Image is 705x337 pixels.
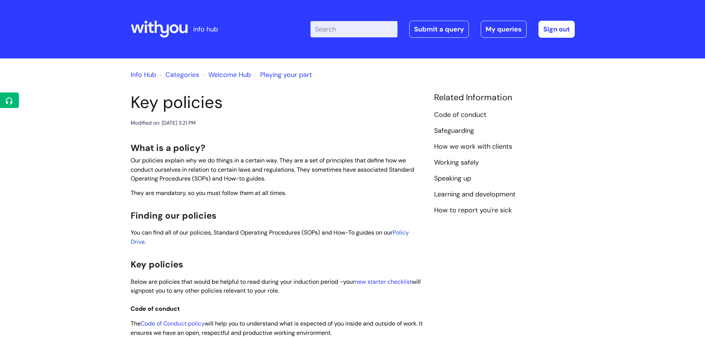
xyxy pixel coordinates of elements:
[538,21,575,38] a: Sign out
[131,156,414,183] span: Our policies explain why we do things in a certain way. They are a set of principles that define ...
[434,142,512,152] a: How we work with clients
[165,70,199,79] a: Categories
[310,21,575,38] div: | -
[131,305,180,313] span: Code of conduct
[131,259,183,270] span: Key policies
[193,23,218,35] p: info hub
[434,158,479,168] a: Working safely
[409,21,469,38] a: Submit a query
[131,320,423,337] span: The will help you to understand what is expected of you inside and outside of work. It ensures we...
[434,174,471,183] a: Speaking up
[434,190,516,199] a: Learning and development
[481,21,527,38] a: My queries
[131,142,205,154] span: What is a policy?
[158,69,199,81] li: Solution home
[434,110,486,120] a: Code of conduct
[201,69,251,81] li: Welcome Hub
[131,70,156,79] a: Info Hub
[145,238,146,246] span: .
[208,70,251,79] a: Welcome Hub
[131,278,343,286] span: Below are policies that would be helpful to read during your induction period -
[131,229,393,236] span: You can find all of our policies, Standard Operating Procedures (SOPs) and How-To guides on our
[253,69,312,81] li: Playing your part
[131,92,423,112] h1: Key policies
[434,206,512,215] a: How to report you're sick
[131,189,286,197] span: They are mandatory, so you must follow them at all times.
[434,92,575,103] h4: Related Information
[355,278,412,286] a: new starter checklist
[434,126,474,136] a: Safeguarding
[131,118,196,128] div: Modified on: [DATE] 3:21 PM
[131,229,409,246] a: Policy Drive
[260,70,312,79] a: Playing your part
[310,21,397,37] input: Search
[141,320,205,327] a: Code of Conduct policy
[131,210,216,221] span: Finding our policies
